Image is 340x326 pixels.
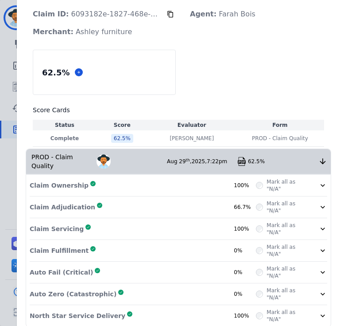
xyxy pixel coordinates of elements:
[35,135,95,142] p: Complete
[234,312,256,319] div: 100%
[267,200,308,214] label: Mark all as "N/A"
[30,203,95,212] p: Claim Adjudication
[190,10,216,18] strong: Agent:
[267,287,308,301] label: Mark all as "N/A"
[267,244,308,258] label: Mark all as "N/A"
[234,247,256,254] div: 0%
[170,135,214,142] p: [PERSON_NAME]
[33,106,324,114] h3: Score Cards
[33,120,97,130] th: Status
[236,120,324,130] th: Form
[167,158,237,165] div: Aug 29 , 2025 ,
[237,157,246,166] img: qa-pdf.svg
[234,291,256,298] div: 0%
[30,246,89,255] p: Claim Fulfillment
[252,135,308,142] span: PROD - Claim Quality
[30,311,125,320] p: North Star Service Delivery
[26,5,167,23] p: 6093182e-1827-468e-b90d-fd7118179c8e
[111,134,133,143] div: 62.5 %
[207,158,227,165] span: 7:22pm
[30,268,93,277] p: Auto Fail (Critical)
[267,222,308,236] label: Mark all as "N/A"
[26,23,139,41] p: Ashley furniture
[186,158,190,162] sup: th
[183,5,263,23] p: Farah Bois
[97,120,148,130] th: Score
[30,181,89,190] p: Claim Ownership
[30,290,116,299] p: Auto Zero (Catastrophic)
[33,27,73,36] strong: Merchant:
[234,269,256,276] div: 0%
[40,65,71,80] div: 62.5 %
[30,224,84,233] p: Claim Servicing
[148,120,236,130] th: Evaluator
[234,225,256,232] div: 100%
[26,149,97,174] div: PROD - Claim Quality
[248,158,318,165] div: 62.5%
[267,265,308,279] label: Mark all as "N/A"
[33,10,69,18] strong: Claim ID:
[267,178,308,192] label: Mark all as "N/A"
[234,204,256,211] div: 66.7%
[267,309,308,323] label: Mark all as "N/A"
[234,182,256,189] div: 100%
[97,154,111,169] img: Avatar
